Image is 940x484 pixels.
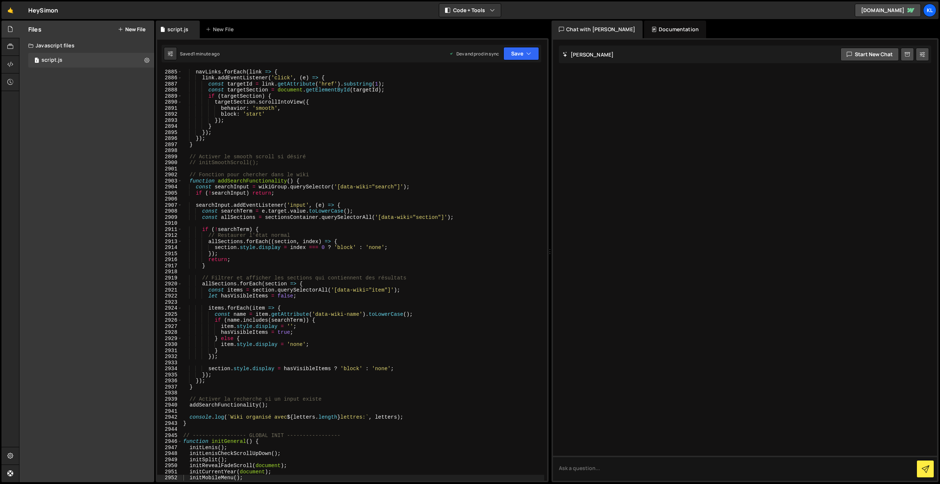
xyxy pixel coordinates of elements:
[157,457,182,463] div: 2949
[157,190,182,196] div: 2905
[563,51,614,58] h2: [PERSON_NAME]
[157,166,182,172] div: 2901
[157,469,182,475] div: 2951
[157,275,182,281] div: 2919
[157,329,182,336] div: 2928
[157,208,182,214] div: 2908
[41,57,62,64] div: script.js
[206,26,236,33] div: New File
[157,214,182,221] div: 2909
[157,402,182,408] div: 2940
[157,75,182,81] div: 2886
[157,324,182,330] div: 2927
[28,6,58,15] div: HeySimon
[855,4,921,17] a: [DOMAIN_NAME]
[157,87,182,93] div: 2888
[157,148,182,154] div: 2898
[157,433,182,439] div: 2945
[157,251,182,257] div: 2915
[157,354,182,360] div: 2932
[157,360,182,366] div: 2933
[157,438,182,445] div: 2946
[157,384,182,390] div: 2937
[28,25,41,33] h2: Files
[157,99,182,105] div: 2890
[923,4,936,17] a: Kl
[157,81,182,87] div: 2887
[157,414,182,420] div: 2942
[157,123,182,130] div: 2894
[180,51,220,57] div: Saved
[157,111,182,118] div: 2892
[157,348,182,354] div: 2931
[157,342,182,348] div: 2930
[157,232,182,239] div: 2912
[19,38,154,53] div: Javascript files
[157,130,182,136] div: 2895
[157,475,182,481] div: 2952
[157,93,182,100] div: 2889
[157,287,182,293] div: 2921
[157,293,182,299] div: 2922
[157,281,182,287] div: 2920
[449,51,499,57] div: Dev and prod in sync
[157,69,182,75] div: 2885
[118,26,145,32] button: New File
[439,4,501,17] button: Code + Tools
[157,366,182,372] div: 2934
[157,299,182,306] div: 2923
[157,372,182,378] div: 2935
[157,336,182,342] div: 2929
[157,305,182,311] div: 2924
[157,390,182,396] div: 2938
[157,257,182,263] div: 2916
[157,154,182,160] div: 2899
[157,220,182,227] div: 2910
[157,239,182,245] div: 2913
[157,311,182,318] div: 2925
[157,420,182,427] div: 2943
[157,160,182,166] div: 2900
[157,118,182,124] div: 2893
[1,1,19,19] a: 🤙
[28,53,154,68] div: 16083/43150.js
[157,317,182,324] div: 2926
[157,408,182,415] div: 2941
[157,184,182,190] div: 2904
[157,378,182,384] div: 2936
[157,445,182,451] div: 2947
[157,142,182,148] div: 2897
[157,178,182,184] div: 2903
[167,26,188,33] div: script.js
[157,202,182,209] div: 2907
[552,21,643,38] div: Chat with [PERSON_NAME]
[503,47,539,60] button: Save
[157,426,182,433] div: 2944
[35,58,39,64] span: 1
[157,136,182,142] div: 2896
[157,105,182,112] div: 2891
[157,269,182,275] div: 2918
[157,396,182,402] div: 2939
[157,172,182,178] div: 2902
[157,227,182,233] div: 2911
[157,245,182,251] div: 2914
[157,463,182,469] div: 2950
[157,196,182,202] div: 2906
[840,48,899,61] button: Start new chat
[157,263,182,269] div: 2917
[193,51,220,57] div: 1 minute ago
[157,451,182,457] div: 2948
[644,21,706,38] div: Documentation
